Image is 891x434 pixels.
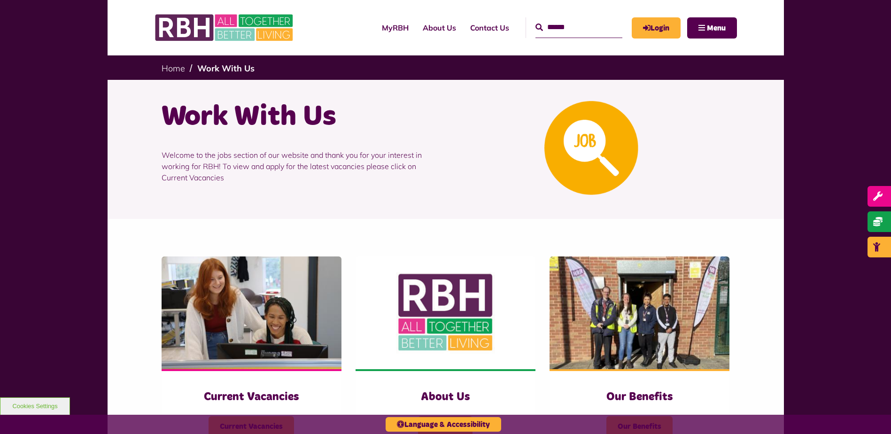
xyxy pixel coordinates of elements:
[849,392,891,434] iframe: Netcall Web Assistant for live chat
[416,15,463,40] a: About Us
[162,135,439,197] p: Welcome to the jobs section of our website and thank you for your interest in working for RBH! To...
[463,15,516,40] a: Contact Us
[707,24,726,32] span: Menu
[180,390,323,404] h3: Current Vacancies
[632,17,681,39] a: MyRBH
[568,390,711,404] h3: Our Benefits
[375,15,416,40] a: MyRBH
[550,256,729,369] img: Dropinfreehold2
[155,9,295,46] img: RBH
[162,63,185,74] a: Home
[162,256,341,369] img: IMG 1470
[374,390,517,404] h3: About Us
[197,63,255,74] a: Work With Us
[687,17,737,39] button: Navigation
[544,101,638,195] img: Looking For A Job
[162,99,439,135] h1: Work With Us
[356,256,535,369] img: RBH Logo Social Media 480X360 (1)
[386,417,501,432] button: Language & Accessibility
